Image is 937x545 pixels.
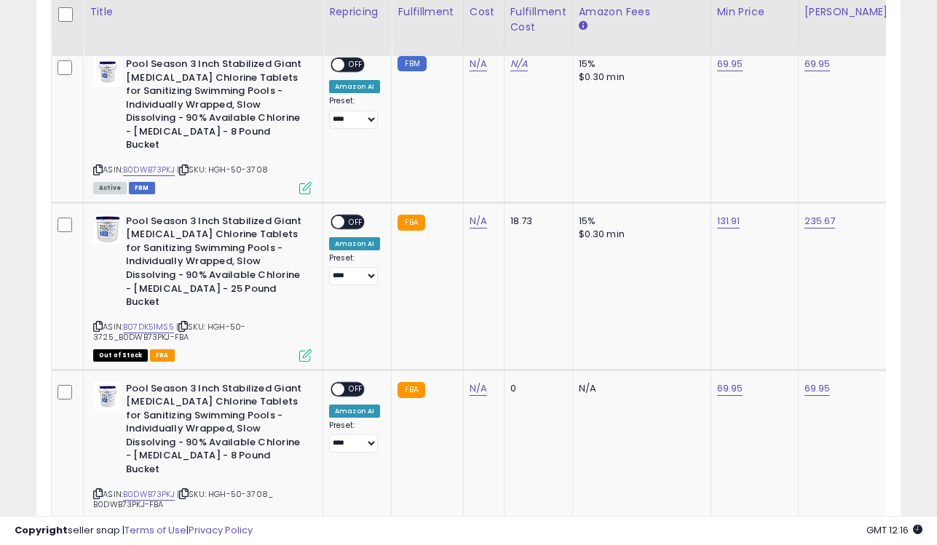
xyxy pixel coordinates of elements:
[90,4,317,20] div: Title
[126,382,303,480] b: Pool Season 3 Inch Stabilized Giant [MEDICAL_DATA] Chlorine Tablets for Sanitizing Swimming Pools...
[510,4,566,35] div: Fulfillment Cost
[510,215,561,228] div: 18.73
[866,523,922,537] span: 2025-08-18 12:16 GMT
[804,57,831,71] a: 69.95
[123,488,175,501] a: B0DWB73PKJ
[470,381,487,396] a: N/A
[150,349,175,362] span: FBA
[189,523,253,537] a: Privacy Policy
[93,488,273,510] span: | SKU: HGH-50-3708_ B0DWB73PKJ-FBA
[329,421,380,453] div: Preset:
[470,214,487,228] a: N/A
[93,382,122,411] img: 41sT54Nw25L._SL40_.jpg
[93,57,312,193] div: ASIN:
[126,57,303,156] b: Pool Season 3 Inch Stabilized Giant [MEDICAL_DATA] Chlorine Tablets for Sanitizing Swimming Pools...
[579,20,588,33] small: Amazon Fees.
[177,164,268,175] span: | SKU: HGH-50-3708
[126,215,303,313] b: Pool Season 3 Inch Stabilized Giant [MEDICAL_DATA] Chlorine Tablets for Sanitizing Swimming Pools...
[717,214,740,228] a: 131.91
[93,321,245,343] span: | SKU: HGH-50-3725_B0DWB73PKJ-FBA
[329,237,380,250] div: Amazon AI
[717,4,792,20] div: Min Price
[579,382,700,395] div: N/A
[579,71,700,84] div: $0.30 min
[510,382,561,395] div: 0
[123,321,174,333] a: B07DK51MS5
[129,182,155,194] span: FBM
[15,524,253,538] div: seller snap | |
[579,57,700,71] div: 15%
[93,182,127,194] span: All listings currently available for purchase on Amazon
[329,4,385,20] div: Repricing
[804,381,831,396] a: 69.95
[344,215,368,228] span: OFF
[717,57,743,71] a: 69.95
[93,215,312,360] div: ASIN:
[398,382,424,398] small: FBA
[804,4,891,20] div: [PERSON_NAME]
[717,381,743,396] a: 69.95
[329,405,380,418] div: Amazon AI
[329,96,380,129] div: Preset:
[344,59,368,71] span: OFF
[124,523,186,537] a: Terms of Use
[470,4,498,20] div: Cost
[329,253,380,286] div: Preset:
[579,4,705,20] div: Amazon Fees
[93,215,122,244] img: 411uPt0FmfL._SL40_.jpg
[15,523,68,537] strong: Copyright
[398,215,424,231] small: FBA
[93,349,148,362] span: All listings that are currently out of stock and unavailable for purchase on Amazon
[510,57,528,71] a: N/A
[579,228,700,241] div: $0.30 min
[93,57,122,87] img: 41sT54Nw25L._SL40_.jpg
[344,383,368,395] span: OFF
[470,57,487,71] a: N/A
[398,4,456,20] div: Fulfillment
[398,56,426,71] small: FBM
[804,214,836,228] a: 235.67
[123,164,175,176] a: B0DWB73PKJ
[329,80,380,93] div: Amazon AI
[579,215,700,228] div: 15%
